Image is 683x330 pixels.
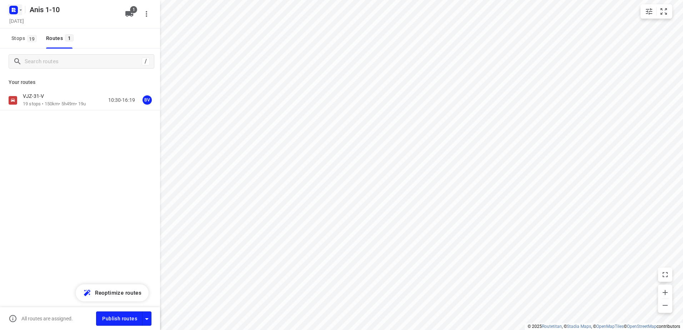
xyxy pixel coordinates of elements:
button: Publish routes [96,311,143,325]
p: All routes are assigned. [21,316,73,321]
button: More [139,7,154,21]
p: VJZ-31-V [23,93,48,99]
p: 19 stops • 150km • 5h49m • 19u [23,101,86,107]
span: 1 [130,6,137,13]
div: Driver app settings [143,314,151,323]
button: Reoptimize routes [76,284,149,301]
span: 1 [65,34,74,41]
a: OpenMapTiles [596,324,624,329]
p: Your routes [9,79,151,86]
p: 10:30-16:19 [108,96,135,104]
button: 1 [122,7,136,21]
a: OpenStreetMap [627,324,657,329]
button: Map settings [642,4,656,19]
h5: Project date [6,17,27,25]
span: Stops [11,34,39,43]
div: small contained button group [640,4,672,19]
a: Stadia Maps [567,324,591,329]
span: 19 [27,35,37,42]
span: Publish routes [102,314,137,323]
li: © 2025 , © , © © contributors [528,324,680,329]
h5: Rename [27,4,119,15]
button: Fit zoom [657,4,671,19]
input: Search routes [25,56,142,67]
span: Reoptimize routes [95,288,141,297]
div: / [142,57,150,65]
div: BV [143,95,152,105]
button: BV [140,93,154,107]
a: Routetitan [542,324,562,329]
div: Routes [46,34,76,43]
